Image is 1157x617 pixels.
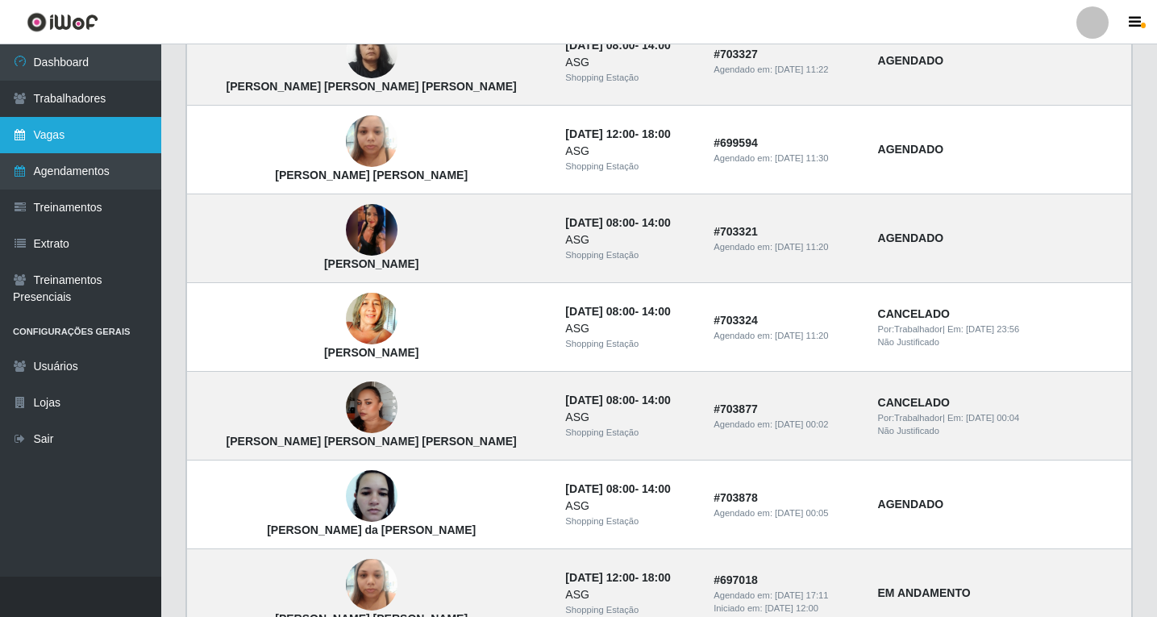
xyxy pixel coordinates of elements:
[565,71,694,85] div: Shopping Estação
[346,462,397,531] img: Elisandra Santana da Silva Dutra
[878,323,1122,336] div: | Em:
[565,498,694,515] div: ASG
[714,63,858,77] div: Agendado em:
[565,160,694,173] div: Shopping Estação
[714,491,758,504] strong: # 703878
[565,394,670,406] strong: -
[565,127,635,140] time: [DATE] 12:00
[27,12,98,32] img: CoreUI Logo
[565,337,694,351] div: Shopping Estação
[227,80,517,93] strong: [PERSON_NAME] [PERSON_NAME] [PERSON_NAME]
[565,39,670,52] strong: -
[878,54,944,67] strong: AGENDADO
[878,498,944,511] strong: AGENDADO
[714,152,858,165] div: Agendado em:
[324,346,418,359] strong: [PERSON_NAME]
[324,257,418,270] strong: [PERSON_NAME]
[714,136,758,149] strong: # 699594
[878,324,943,334] span: Por: Trabalhador
[966,413,1019,423] time: [DATE] 00:04
[714,48,758,60] strong: # 703327
[227,435,517,448] strong: [PERSON_NAME] [PERSON_NAME] [PERSON_NAME]
[642,305,671,318] time: 14:00
[565,216,635,229] time: [DATE] 08:00
[565,482,635,495] time: [DATE] 08:00
[714,573,758,586] strong: # 697018
[878,143,944,156] strong: AGENDADO
[642,571,671,584] time: 18:00
[878,307,950,320] strong: CANCELADO
[714,329,858,343] div: Agendado em:
[775,419,828,429] time: [DATE] 00:02
[565,54,694,71] div: ASG
[642,216,671,229] time: 14:00
[642,39,671,52] time: 14:00
[714,314,758,327] strong: # 703324
[775,590,828,600] time: [DATE] 17:11
[878,336,1122,349] div: Não Justificado
[346,107,397,176] img: Maria José da Costa Barela
[346,285,397,353] img: Jeane da silva pegado
[267,523,476,536] strong: [PERSON_NAME] da [PERSON_NAME]
[878,396,950,409] strong: CANCELADO
[565,515,694,528] div: Shopping Estação
[714,418,858,431] div: Agendado em:
[565,39,635,52] time: [DATE] 08:00
[878,411,1122,425] div: | Em:
[565,216,670,229] strong: -
[642,394,671,406] time: 14:00
[714,602,858,615] div: Iniciado em:
[714,240,858,254] div: Agendado em:
[966,324,1019,334] time: [DATE] 23:56
[775,65,828,74] time: [DATE] 11:22
[775,242,828,252] time: [DATE] 11:20
[765,603,818,613] time: [DATE] 12:00
[878,413,943,423] span: Por: Trabalhador
[565,231,694,248] div: ASG
[565,571,635,584] time: [DATE] 12:00
[565,603,694,617] div: Shopping Estação
[346,350,397,465] img: Roseli Patricia Silva de Morais
[565,143,694,160] div: ASG
[346,173,397,287] img: ELIANE VARELA DA COSTA
[565,571,670,584] strong: -
[775,508,828,518] time: [DATE] 00:05
[565,394,635,406] time: [DATE] 08:00
[775,153,828,163] time: [DATE] 11:30
[714,402,758,415] strong: # 703877
[565,426,694,440] div: Shopping Estação
[565,586,694,603] div: ASG
[565,409,694,426] div: ASG
[565,127,670,140] strong: -
[642,482,671,495] time: 14:00
[642,127,671,140] time: 18:00
[565,482,670,495] strong: -
[714,589,858,602] div: Agendado em:
[565,248,694,262] div: Shopping Estação
[275,169,468,181] strong: [PERSON_NAME] [PERSON_NAME]
[878,231,944,244] strong: AGENDADO
[565,305,635,318] time: [DATE] 08:00
[565,305,670,318] strong: -
[878,424,1122,438] div: Não Justificado
[878,586,971,599] strong: EM ANDAMENTO
[714,507,858,520] div: Agendado em:
[714,225,758,238] strong: # 703321
[346,18,397,88] img: Geovania Pereira Dantas Batista
[565,320,694,337] div: ASG
[775,331,828,340] time: [DATE] 11:20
